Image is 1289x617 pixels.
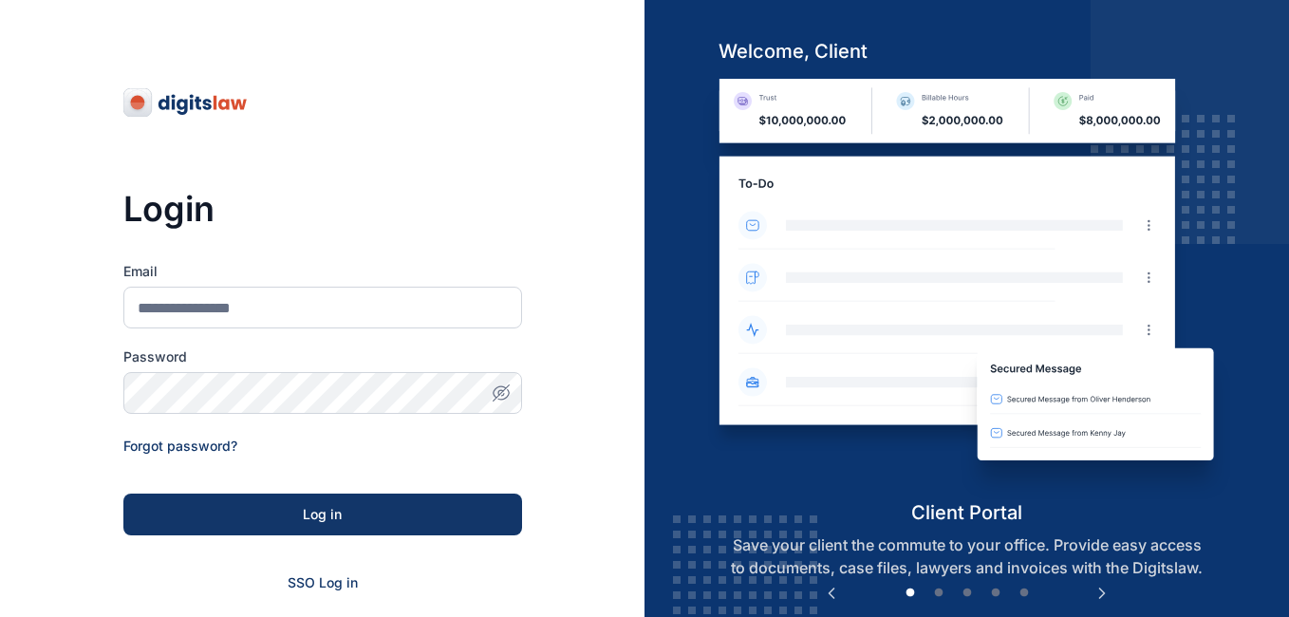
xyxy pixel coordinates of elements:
button: 2 [929,584,948,603]
a: Forgot password? [123,438,237,454]
label: Password [123,347,522,366]
button: Log in [123,494,522,535]
img: digitslaw-logo [123,87,249,118]
h3: Login [123,190,522,228]
div: Log in [154,505,492,524]
button: 4 [986,584,1005,603]
button: 3 [958,584,977,603]
button: 1 [901,584,920,603]
h5: welcome, client [703,38,1230,65]
p: Save your client the commute to your office. Provide easy access to documents, case files, lawyer... [703,533,1230,579]
button: Previous [822,584,841,603]
img: client-portal [703,79,1230,499]
button: Next [1093,584,1112,603]
label: Email [123,262,522,281]
a: SSO Log in [288,574,358,590]
button: 5 [1015,584,1034,603]
h5: client portal [703,499,1230,526]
